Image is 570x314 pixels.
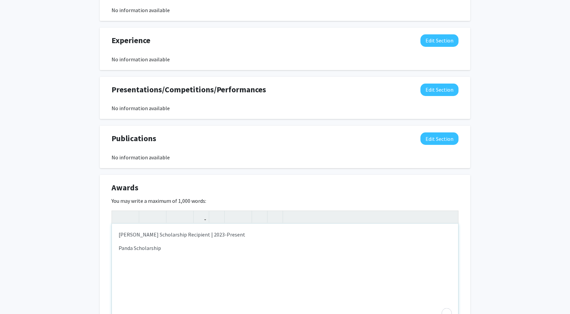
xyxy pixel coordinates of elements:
[168,211,180,223] button: Superscript
[269,211,281,223] button: Insert horizontal rule
[420,34,458,47] button: Edit Experience
[211,211,223,223] button: Insert Image
[119,244,451,252] p: Panda Scholarship
[112,197,206,205] label: You may write a maximum of 1,000 words:
[112,34,150,46] span: Experience
[445,211,456,223] button: Fullscreen
[226,211,238,223] button: Unordered list
[238,211,250,223] button: Ordered list
[112,84,266,96] span: Presentations/Competitions/Performances
[119,230,451,239] p: [PERSON_NAME] Scholarship Recipient | 2023-Present
[112,153,458,161] div: No information available
[114,211,125,223] button: Undo (Ctrl + Z)
[420,132,458,145] button: Edit Publications
[420,84,458,96] button: Edit Presentations/Competitions/Performances
[112,182,138,194] span: Awards
[141,211,153,223] button: Strong (Ctrl + B)
[112,132,156,145] span: Publications
[112,6,458,14] div: No information available
[112,55,458,63] div: No information available
[5,284,29,309] iframe: Chat
[125,211,137,223] button: Redo (Ctrl + Y)
[195,211,207,223] button: Link
[153,211,164,223] button: Emphasis (Ctrl + I)
[112,104,458,112] div: No information available
[254,211,265,223] button: Remove format
[180,211,192,223] button: Subscript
